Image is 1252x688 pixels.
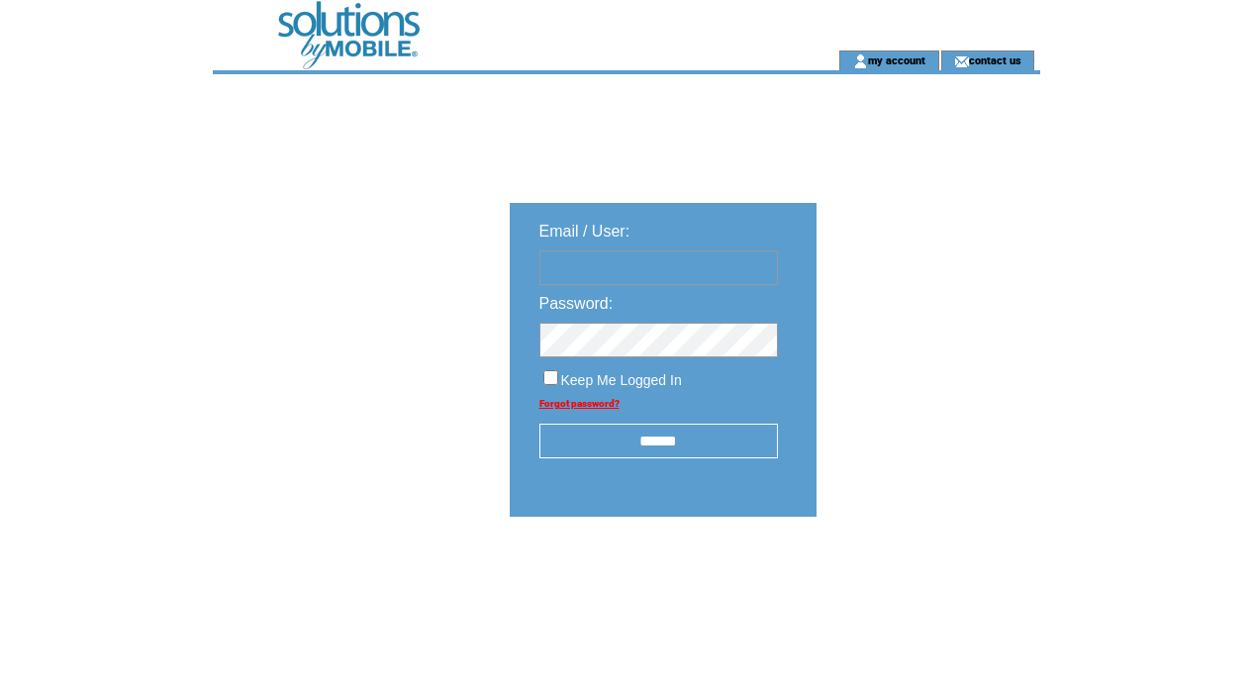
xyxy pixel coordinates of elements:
span: Email / User: [539,223,630,240]
img: account_icon.gif [853,53,868,69]
span: Password: [539,295,614,312]
span: Keep Me Logged In [561,372,682,388]
a: contact us [969,53,1021,66]
a: Forgot password? [539,398,620,409]
img: contact_us_icon.gif [954,53,969,69]
img: transparent.png [874,566,973,591]
a: my account [868,53,925,66]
